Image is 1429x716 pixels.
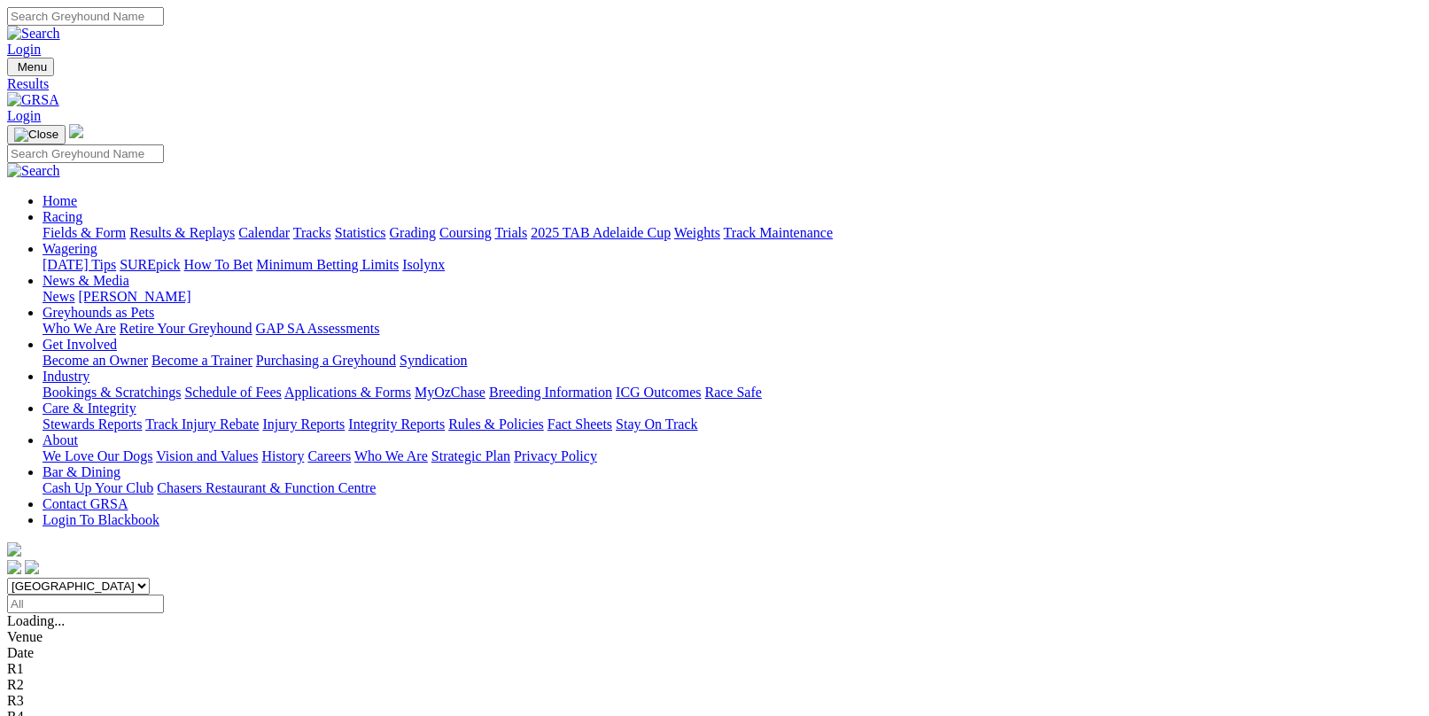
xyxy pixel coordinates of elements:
[43,385,181,400] a: Bookings & Scratchings
[43,193,77,208] a: Home
[7,92,59,108] img: GRSA
[256,257,399,272] a: Minimum Betting Limits
[724,225,833,240] a: Track Maintenance
[7,26,60,42] img: Search
[43,369,89,384] a: Industry
[43,353,148,368] a: Become an Owner
[145,416,259,432] a: Track Injury Rebate
[184,257,253,272] a: How To Bet
[448,416,544,432] a: Rules & Policies
[43,305,154,320] a: Greyhounds as Pets
[25,560,39,574] img: twitter.svg
[43,353,1422,369] div: Get Involved
[43,257,1422,273] div: Wagering
[7,7,164,26] input: Search
[531,225,671,240] a: 2025 TAB Adelaide Cup
[256,353,396,368] a: Purchasing a Greyhound
[354,448,428,463] a: Who We Are
[293,225,331,240] a: Tracks
[43,337,117,352] a: Get Involved
[43,257,116,272] a: [DATE] Tips
[390,225,436,240] a: Grading
[43,225,1422,241] div: Racing
[7,108,41,123] a: Login
[120,321,252,336] a: Retire Your Greyhound
[43,416,1422,432] div: Care & Integrity
[284,385,411,400] a: Applications & Forms
[7,661,1422,677] div: R1
[43,289,74,304] a: News
[43,321,116,336] a: Who We Are
[548,416,612,432] a: Fact Sheets
[184,385,281,400] a: Schedule of Fees
[262,416,345,432] a: Injury Reports
[7,163,60,179] img: Search
[307,448,351,463] a: Careers
[238,225,290,240] a: Calendar
[43,432,78,447] a: About
[7,42,41,57] a: Login
[69,124,83,138] img: logo-grsa-white.png
[43,416,142,432] a: Stewards Reports
[43,512,159,527] a: Login To Blackbook
[7,76,1422,92] a: Results
[43,385,1422,401] div: Industry
[43,496,128,511] a: Contact GRSA
[7,645,1422,661] div: Date
[348,416,445,432] a: Integrity Reports
[43,241,97,256] a: Wagering
[43,289,1422,305] div: News & Media
[78,289,190,304] a: [PERSON_NAME]
[7,58,54,76] button: Toggle navigation
[494,225,527,240] a: Trials
[7,560,21,574] img: facebook.svg
[120,257,180,272] a: SUREpick
[7,613,65,628] span: Loading...
[43,480,153,495] a: Cash Up Your Club
[43,480,1422,496] div: Bar & Dining
[439,225,492,240] a: Coursing
[43,464,120,479] a: Bar & Dining
[157,480,376,495] a: Chasers Restaurant & Function Centre
[616,385,701,400] a: ICG Outcomes
[7,125,66,144] button: Toggle navigation
[7,693,1422,709] div: R3
[402,257,445,272] a: Isolynx
[129,225,235,240] a: Results & Replays
[616,416,697,432] a: Stay On Track
[704,385,761,400] a: Race Safe
[43,448,1422,464] div: About
[7,677,1422,693] div: R2
[43,321,1422,337] div: Greyhounds as Pets
[335,225,386,240] a: Statistics
[43,448,152,463] a: We Love Our Dogs
[415,385,485,400] a: MyOzChase
[489,385,612,400] a: Breeding Information
[7,595,164,613] input: Select date
[674,225,720,240] a: Weights
[43,273,129,288] a: News & Media
[151,353,252,368] a: Become a Trainer
[400,353,467,368] a: Syndication
[7,144,164,163] input: Search
[14,128,58,142] img: Close
[18,60,47,74] span: Menu
[261,448,304,463] a: History
[43,401,136,416] a: Care & Integrity
[256,321,380,336] a: GAP SA Assessments
[7,542,21,556] img: logo-grsa-white.png
[431,448,510,463] a: Strategic Plan
[156,448,258,463] a: Vision and Values
[514,448,597,463] a: Privacy Policy
[43,225,126,240] a: Fields & Form
[43,209,82,224] a: Racing
[7,629,1422,645] div: Venue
